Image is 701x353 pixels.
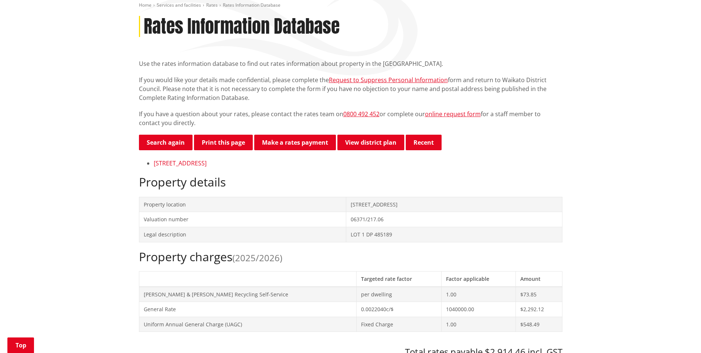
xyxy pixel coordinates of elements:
[254,135,336,150] a: Make a rates payment
[139,317,356,332] td: Uniform Annual General Charge (UAGC)
[194,135,253,150] button: Print this page
[425,110,481,118] a: online request form
[356,271,441,286] th: Targeted rate factor
[139,135,193,150] a: Search again
[515,302,562,317] td: $2,292.12
[7,337,34,353] a: Top
[343,110,380,118] a: 0800 492 452
[139,175,562,189] h2: Property details
[139,212,346,227] td: Valuation number
[441,287,515,302] td: 1.00
[406,135,442,150] button: Recent
[139,110,562,127] p: If you have a question about your rates, please contact the rates team on or complete our for a s...
[154,159,207,167] a: [STREET_ADDRESS]
[329,76,448,84] a: Request to Suppress Personal Information
[139,59,562,68] p: Use the rates information database to find out rates information about property in the [GEOGRAPHI...
[144,16,340,37] h1: Rates Information Database
[337,135,404,150] a: View district plan
[232,252,282,264] span: (2025/2026)
[139,250,562,264] h2: Property charges
[515,317,562,332] td: $548.49
[441,317,515,332] td: 1.00
[346,197,562,212] td: [STREET_ADDRESS]
[139,2,152,8] a: Home
[139,287,356,302] td: [PERSON_NAME] & [PERSON_NAME] Recycling Self-Service
[346,227,562,242] td: LOT 1 DP 485189
[515,287,562,302] td: $73.85
[441,302,515,317] td: 1040000.00
[206,2,218,8] a: Rates
[157,2,201,8] a: Services and facilities
[346,212,562,227] td: 06371/217.06
[356,317,441,332] td: Fixed Charge
[139,75,562,102] p: If you would like your details made confidential, please complete the form and return to Waikato ...
[139,227,346,242] td: Legal description
[139,197,346,212] td: Property location
[139,2,562,9] nav: breadcrumb
[667,322,694,349] iframe: Messenger Launcher
[441,271,515,286] th: Factor applicable
[515,271,562,286] th: Amount
[356,302,441,317] td: 0.0022040c/$
[139,302,356,317] td: General Rate
[356,287,441,302] td: per dwelling
[223,2,280,8] span: Rates Information Database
